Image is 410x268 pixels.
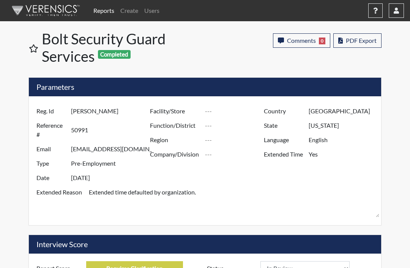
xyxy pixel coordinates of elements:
[42,30,206,65] h1: Bolt Security Guard Services
[205,118,266,133] input: ---
[309,147,379,161] input: ---
[31,156,71,171] label: Type
[31,171,71,185] label: Date
[90,3,117,18] a: Reports
[205,133,266,147] input: ---
[205,147,266,161] input: ---
[98,50,131,59] span: Completed
[258,104,309,118] label: Country
[144,118,205,133] label: Function/District
[71,156,152,171] input: ---
[71,142,152,156] input: ---
[258,118,309,133] label: State
[346,37,377,44] span: PDF Export
[31,142,71,156] label: Email
[31,104,71,118] label: Reg. Id
[141,3,162,18] a: Users
[31,185,89,218] label: Extended Reason
[29,78,381,96] h5: Parameters
[258,147,309,161] label: Extended Time
[71,118,152,142] input: ---
[309,133,379,147] input: ---
[144,147,205,161] label: Company/Division
[71,171,152,185] input: ---
[205,104,266,118] input: ---
[287,37,316,44] span: Comments
[273,33,330,48] button: Comments0
[144,133,205,147] label: Region
[31,118,71,142] label: Reference #
[309,104,379,118] input: ---
[144,104,205,118] label: Facility/Store
[258,133,309,147] label: Language
[333,33,382,48] button: PDF Export
[309,118,379,133] input: ---
[29,235,381,254] h5: Interview Score
[71,104,152,118] input: ---
[117,3,141,18] a: Create
[319,38,325,44] span: 0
